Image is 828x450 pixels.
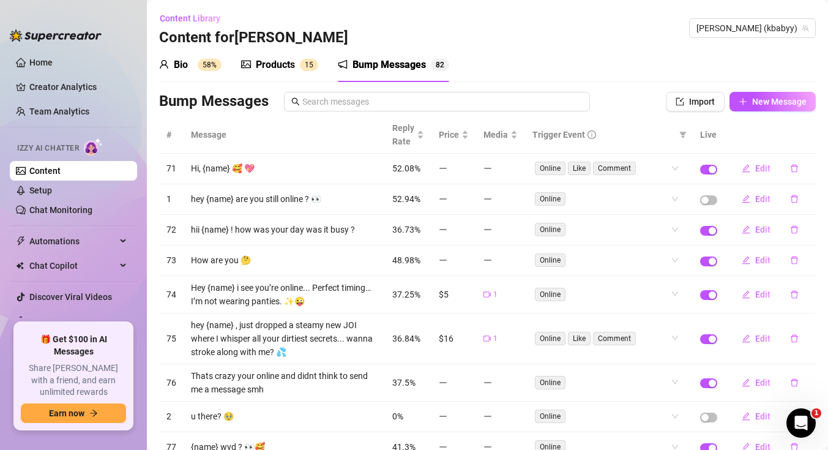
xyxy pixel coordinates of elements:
[790,256,799,264] span: delete
[742,225,750,234] span: edit
[29,186,52,195] a: Setup
[338,59,348,69] span: notification
[439,164,447,173] span: minus
[256,58,295,72] div: Products
[483,335,491,342] span: video-camera
[184,154,385,184] td: Hi, {name} 🥰 💖
[535,192,565,206] span: Online
[790,164,799,173] span: delete
[532,128,585,141] span: Trigger Event
[732,159,780,178] button: Edit
[159,184,184,215] td: 1
[159,402,184,432] td: 2
[29,58,53,67] a: Home
[742,412,750,421] span: edit
[755,290,770,299] span: Edit
[198,59,222,71] sup: 58%
[811,408,821,418] span: 1
[439,412,447,421] span: minus
[742,195,750,203] span: edit
[392,194,420,204] span: 52.94%
[184,364,385,402] td: Thats crazy your online and didnt think to send me a message smh
[439,128,459,141] span: Price
[483,164,492,173] span: minus
[84,138,103,156] img: AI Chatter
[385,116,431,154] th: Reply Rate
[493,333,498,345] span: 1
[739,97,747,106] span: plus
[676,97,684,106] span: import
[159,215,184,246] td: 72
[483,128,508,141] span: Media
[184,215,385,246] td: hii {name} ! how was your day was it busy ?
[305,61,309,69] span: 1
[440,61,444,69] span: 2
[159,28,348,48] h3: Content for [PERSON_NAME]
[431,313,476,364] td: $16
[21,334,126,358] span: 🎁 Get $100 in AI Messages
[392,290,420,299] span: 37.25%
[29,231,116,251] span: Automations
[535,332,565,345] span: Online
[184,184,385,215] td: hey {name} are you still online ? 👀
[732,189,780,209] button: Edit
[184,116,385,154] th: Message
[309,61,313,69] span: 5
[732,329,780,348] button: Edit
[790,290,799,299] span: delete
[29,107,89,116] a: Team Analytics
[476,116,525,154] th: Media
[17,143,79,154] span: Izzy AI Chatter
[780,329,808,348] button: delete
[392,378,416,388] span: 37.5%
[493,289,498,301] span: 1
[732,220,780,239] button: Edit
[732,285,780,304] button: Edit
[16,261,24,270] img: Chat Copilot
[184,246,385,276] td: How are you 🤔
[431,116,476,154] th: Price
[300,59,318,71] sup: 15
[439,225,447,234] span: minus
[392,411,403,421] span: 0%
[568,162,591,175] span: Like
[790,195,799,203] span: delete
[159,276,184,313] td: 74
[483,378,492,387] span: minus
[302,95,583,108] input: Search messages
[159,92,269,111] h3: Bump Messages
[535,253,565,267] span: Online
[780,220,808,239] button: delete
[49,408,84,418] span: Earn now
[184,276,385,313] td: Hey {name} i see you’re online... Perfect timing… I’m not wearing panties. ✨😜
[392,163,420,173] span: 52.08%
[587,130,596,139] span: info-circle
[436,61,440,69] span: 8
[535,288,565,301] span: Online
[29,292,112,302] a: Discover Viral Videos
[593,162,636,175] span: Comment
[729,92,816,111] button: New Message
[780,250,808,270] button: delete
[431,59,449,71] sup: 82
[696,19,808,37] span: Kylie (kbabyy)
[790,225,799,234] span: delete
[780,189,808,209] button: delete
[159,116,184,154] th: #
[392,255,420,265] span: 48.98%
[291,97,300,106] span: search
[431,276,476,313] td: $5
[10,29,102,42] img: logo-BBDzfeDw.svg
[568,332,591,345] span: Like
[29,317,62,326] a: Settings
[184,313,385,364] td: hey {name} , just dropped a steamy new JOI where I whisper all your dirtiest secrets... wanna str...
[483,291,491,298] span: video-camera
[21,362,126,399] span: Share [PERSON_NAME] with a friend, and earn unlimited rewards
[780,285,808,304] button: delete
[786,408,816,438] iframe: Intercom live chat
[755,411,770,421] span: Edit
[535,162,565,175] span: Online
[483,412,492,421] span: minus
[780,159,808,178] button: delete
[755,225,770,234] span: Edit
